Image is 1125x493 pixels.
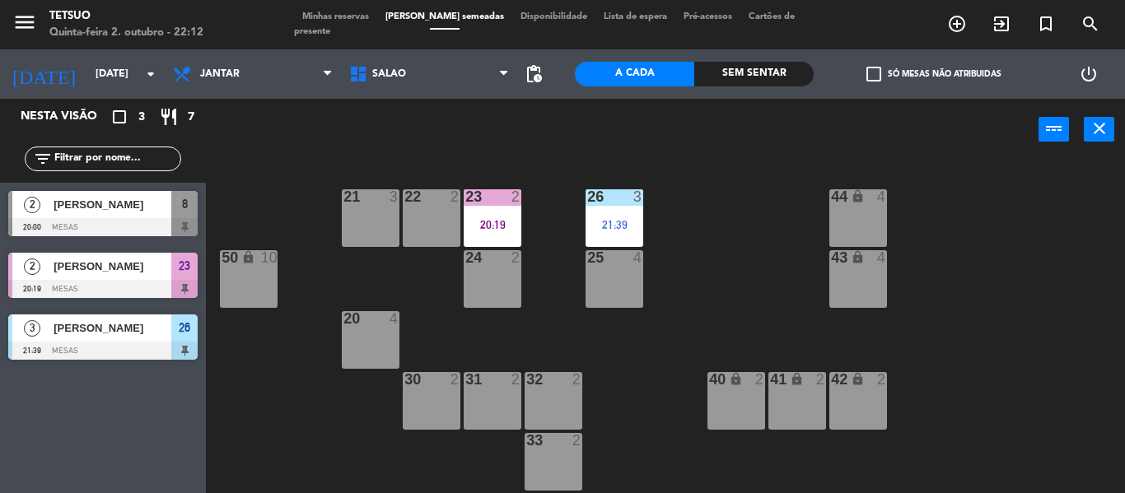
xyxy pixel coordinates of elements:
[1090,119,1109,138] i: close
[633,189,643,204] div: 3
[587,250,588,265] div: 25
[790,372,804,386] i: lock
[709,372,710,387] div: 40
[877,250,887,265] div: 4
[390,189,399,204] div: 3
[526,372,527,387] div: 32
[138,108,145,127] span: 3
[851,372,865,386] i: lock
[595,12,675,21] span: Lista de espera
[866,67,1001,81] label: Só mesas não atribuidas
[572,372,582,387] div: 2
[53,150,180,168] input: Filtrar por nome...
[511,372,521,387] div: 2
[24,320,40,337] span: 3
[390,311,399,326] div: 4
[877,189,887,204] div: 4
[404,372,405,387] div: 30
[159,107,179,127] i: restaurant
[343,311,344,326] div: 20
[992,14,1011,34] i: exit_to_app
[512,12,595,21] span: Disponibilidade
[343,189,344,204] div: 21
[179,318,190,337] span: 26
[511,189,521,204] div: 2
[1081,14,1100,34] i: search
[831,372,832,387] div: 42
[675,12,740,21] span: Pré-acessos
[241,250,255,264] i: lock
[729,372,743,386] i: lock
[200,68,240,80] span: Jantar
[1084,117,1114,142] button: close
[831,189,832,204] div: 44
[816,372,826,387] div: 2
[586,219,643,230] div: 21:39
[1036,14,1056,34] i: turned_in_not
[465,189,466,204] div: 23
[12,10,37,35] i: menu
[1039,117,1069,142] button: power_input
[831,250,832,265] div: 43
[12,10,37,40] button: menu
[377,12,512,21] span: [PERSON_NAME] semeadas
[947,14,967,34] i: add_circle_outline
[179,256,190,276] span: 23
[851,189,865,203] i: lock
[54,196,171,213] span: [PERSON_NAME]
[464,219,521,230] div: 20:19
[188,108,194,127] span: 7
[450,189,460,204] div: 2
[1044,119,1064,138] i: power_input
[694,62,814,86] div: Sem sentar
[294,12,795,36] span: Cartões de presente
[511,250,521,265] div: 2
[110,107,129,127] i: crop_square
[33,149,53,169] i: filter_list
[526,433,527,448] div: 33
[465,250,466,265] div: 24
[54,258,171,275] span: [PERSON_NAME]
[24,258,40,275] span: 2
[294,12,377,21] span: Minhas reservas
[141,64,161,84] i: arrow_drop_down
[261,250,278,265] div: 10
[465,372,466,387] div: 31
[866,67,881,81] span: check_box_outline_blank
[1079,64,1099,84] i: power_settings_new
[54,319,171,337] span: [PERSON_NAME]
[372,68,406,80] span: Salão
[24,197,40,213] span: 2
[572,433,582,448] div: 2
[770,372,771,387] div: 41
[404,189,405,204] div: 22
[8,107,119,127] div: Nesta visão
[49,8,203,25] div: Tetsuo
[182,194,188,214] span: 8
[755,372,765,387] div: 2
[450,372,460,387] div: 2
[524,64,544,84] span: pending_actions
[851,250,865,264] i: lock
[587,189,588,204] div: 26
[877,372,887,387] div: 2
[49,25,203,41] div: Quinta-feira 2. outubro - 22:12
[575,62,694,86] div: A cada
[633,250,643,265] div: 4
